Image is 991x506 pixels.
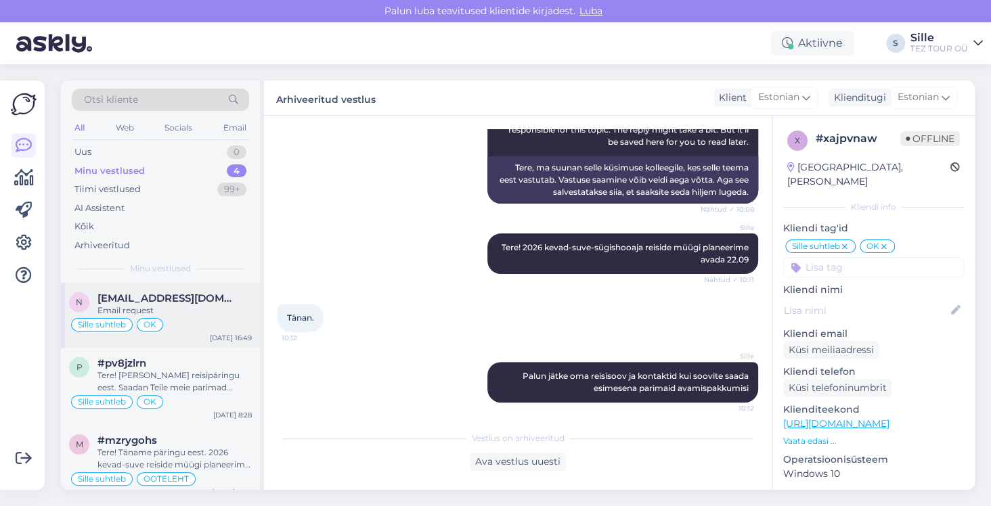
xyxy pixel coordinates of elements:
[276,89,376,107] label: Arhiveeritud vestlus
[97,292,238,304] span: nerotox@gmail.com
[783,435,964,447] p: Vaata edasi ...
[78,398,126,406] span: Sille suhtleb
[783,221,964,235] p: Kliendi tag'id
[76,297,83,307] span: n
[72,119,87,137] div: All
[97,369,252,394] div: Tere! [PERSON_NAME] reisipäringu eest. Saadan Teile meie parimad pakkumised esimesel võimalusel. ...
[783,365,964,379] p: Kliendi telefon
[898,90,939,105] span: Estonian
[783,402,964,417] p: Klienditeekond
[144,398,156,406] span: OK
[900,131,960,146] span: Offline
[575,5,607,17] span: Luba
[523,371,751,393] span: Palun jätke oma reisisoov ja kontaktid kui soovite saada esimesena parimaid avamispakkumisi
[829,91,886,105] div: Klienditugi
[783,341,879,359] div: Küsi meiliaadressi
[78,321,126,329] span: Sille suhtleb
[783,327,964,341] p: Kliendi email
[783,257,964,277] input: Lisa tag
[910,32,983,54] a: SilleTEZ TOUR OÜ
[703,351,754,361] span: Sille
[74,164,145,178] div: Minu vestlused
[74,239,130,252] div: Arhiveeritud
[910,32,968,43] div: Sille
[792,242,840,250] span: Sille suhtleb
[787,160,950,189] div: [GEOGRAPHIC_DATA], [PERSON_NAME]
[84,93,138,107] span: Otsi kliente
[217,183,246,196] div: 99+
[287,313,314,323] span: Tänan.
[886,34,905,53] div: S
[783,453,964,467] p: Operatsioonisüsteem
[144,475,189,483] span: OOTELEHT
[783,486,964,501] p: Brauser
[758,90,799,105] span: Estonian
[783,467,964,481] p: Windows 10
[910,43,968,54] div: TEZ TOUR OÜ
[866,242,879,250] span: OK
[783,201,964,213] div: Kliendi info
[74,202,125,215] div: AI Assistent
[144,321,156,329] span: OK
[130,262,191,275] span: Minu vestlused
[783,417,889,430] a: [URL][DOMAIN_NAME]
[212,487,252,497] div: [DATE] 17:16
[213,410,252,420] div: [DATE] 8:28
[97,446,252,471] div: Tere! Täname päringu eest. 2026 kevad-suve reiside müügi planeerime avada oktoobris 2025. Teie pä...
[816,131,900,147] div: # xajpvnaw
[97,304,252,317] div: Email request
[74,145,91,159] div: Uus
[11,91,37,117] img: Askly Logo
[703,223,754,233] span: Sille
[78,475,126,483] span: Sille suhtleb
[227,145,246,159] div: 0
[113,119,137,137] div: Web
[713,91,747,105] div: Klient
[162,119,195,137] div: Socials
[74,183,141,196] div: Tiimi vestlused
[74,220,94,233] div: Kõik
[487,156,758,204] div: Tere, ma suunan selle küsimuse kolleegile, kes selle teema eest vastutab. Vastuse saamine võib ve...
[76,439,83,449] span: m
[502,242,751,264] span: Tere! 2026 kevad-suve-sügishooaja reiside müügi planeerime avada 22.09
[795,135,800,145] span: x
[470,453,566,471] div: Ava vestlus uuesti
[472,432,565,444] span: Vestlus on arhiveeritud
[227,164,246,178] div: 4
[282,333,332,343] span: 10:12
[771,31,854,55] div: Aktiivne
[210,333,252,343] div: [DATE] 16:49
[97,434,157,446] span: #mzrygohs
[97,357,146,369] span: #pv8jzlrn
[703,275,754,285] span: Nähtud ✓ 10:11
[703,403,754,413] span: 10:12
[784,303,948,318] input: Lisa nimi
[783,283,964,297] p: Kliendi nimi
[508,112,751,147] span: Hello, I am routing this question to the colleague who is responsible for this topic. The reply m...
[701,204,754,214] span: Nähtud ✓ 10:08
[783,379,892,397] div: Küsi telefoninumbrit
[221,119,249,137] div: Email
[76,362,83,372] span: p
